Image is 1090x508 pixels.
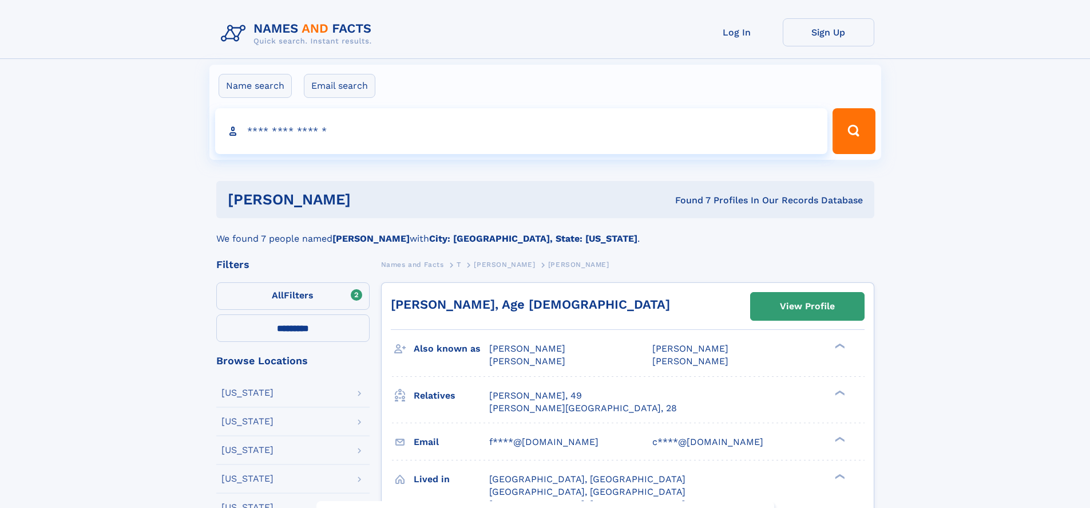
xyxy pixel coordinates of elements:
h3: Email [414,432,489,452]
h3: Lived in [414,470,489,489]
div: We found 7 people named with . [216,218,874,246]
label: Email search [304,74,375,98]
input: search input [215,108,828,154]
a: [PERSON_NAME], 49 [489,389,582,402]
div: ❯ [832,342,846,350]
div: ❯ [832,435,846,443]
a: Sign Up [783,18,874,46]
span: All [272,290,284,301]
span: [GEOGRAPHIC_DATA], [GEOGRAPHIC_DATA] [489,474,685,485]
div: [US_STATE] [221,474,274,483]
label: Name search [219,74,292,98]
span: [PERSON_NAME] [548,261,609,269]
img: Logo Names and Facts [216,18,381,49]
label: Filters [216,282,370,310]
span: T [457,261,461,269]
a: Names and Facts [381,257,444,271]
a: [PERSON_NAME], Age [DEMOGRAPHIC_DATA] [391,297,670,312]
h3: Relatives [414,386,489,405]
span: [PERSON_NAME] [652,343,728,354]
span: [PERSON_NAME] [474,261,535,269]
span: [PERSON_NAME] [489,356,565,367]
a: [PERSON_NAME][GEOGRAPHIC_DATA], 28 [489,402,677,415]
a: T [457,257,461,271]
h1: [PERSON_NAME] [228,192,513,207]
div: Filters [216,259,370,270]
div: [US_STATE] [221,388,274,397]
div: ❯ [832,472,846,480]
div: [US_STATE] [221,417,274,426]
span: [PERSON_NAME] [652,356,728,367]
h3: Also known as [414,339,489,359]
div: Found 7 Profiles In Our Records Database [513,194,863,207]
a: [PERSON_NAME] [474,257,535,271]
div: View Profile [780,293,835,320]
b: [PERSON_NAME] [332,233,410,244]
div: Browse Locations [216,356,370,366]
a: View Profile [751,293,864,320]
div: [US_STATE] [221,446,274,455]
a: Log In [691,18,783,46]
button: Search Button [833,108,875,154]
div: ❯ [832,389,846,396]
b: City: [GEOGRAPHIC_DATA], State: [US_STATE] [429,233,637,244]
span: [PERSON_NAME] [489,343,565,354]
span: [GEOGRAPHIC_DATA], [GEOGRAPHIC_DATA] [489,486,685,497]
